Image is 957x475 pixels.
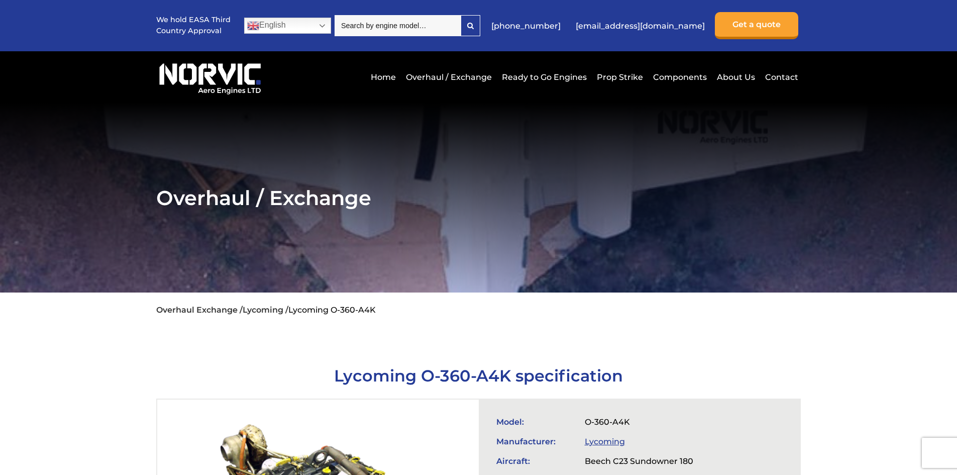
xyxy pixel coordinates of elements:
[403,65,494,89] a: Overhaul / Exchange
[491,432,580,451] td: Manufacturer:
[714,65,758,89] a: About Us
[491,412,580,432] td: Model:
[247,20,259,32] img: en
[156,59,264,95] img: Norvic Aero Engines logo
[156,366,801,386] h1: Lycoming O-360-A4K specification
[571,14,710,38] a: [EMAIL_ADDRESS][DOMAIN_NAME]
[715,12,798,39] a: Get a quote
[580,412,741,432] td: O-360-A4K
[243,305,288,315] a: Lycoming /
[288,305,376,315] li: Lycoming O-360-A4K
[491,451,580,471] td: Aircraft:
[580,451,741,471] td: Beech C23 Sundowner 180
[499,65,589,89] a: Ready to Go Engines
[486,14,566,38] a: [PHONE_NUMBER]
[368,65,398,89] a: Home
[156,185,801,210] h2: Overhaul / Exchange
[156,305,243,315] a: Overhaul Exchange /
[156,15,232,36] p: We hold EASA Third Country Approval
[763,65,798,89] a: Contact
[585,437,625,446] a: Lycoming
[244,18,331,34] a: English
[651,65,709,89] a: Components
[335,15,461,36] input: Search by engine model…
[594,65,646,89] a: Prop Strike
